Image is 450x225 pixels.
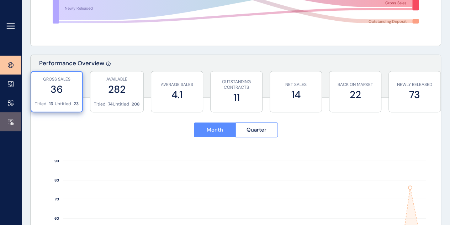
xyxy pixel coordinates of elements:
[247,126,266,133] span: Quarter
[94,101,106,107] p: Titled
[74,101,79,107] p: 23
[35,101,47,107] p: Titled
[333,82,377,88] p: BACK ON MARKET
[108,101,113,107] p: 74
[274,88,318,102] label: 14
[214,79,259,91] p: OUTSTANDING CONTRACTS
[235,122,278,137] button: Quarter
[55,101,71,107] p: Untitled
[392,88,437,102] label: 73
[132,101,140,107] p: 208
[94,82,140,96] label: 282
[113,101,129,107] p: Untitled
[333,88,377,102] label: 22
[54,216,59,221] text: 60
[155,82,199,88] p: AVERAGE SALES
[35,82,79,96] label: 36
[49,101,53,107] p: 13
[392,82,437,88] p: NEWLY RELEASED
[214,91,259,104] label: 11
[55,197,59,201] text: 70
[54,178,59,183] text: 80
[207,126,223,133] span: Month
[35,76,79,82] p: GROSS SALES
[155,88,199,102] label: 4.1
[194,122,236,137] button: Month
[39,59,104,97] p: Performance Overview
[54,159,59,163] text: 90
[274,82,318,88] p: NET SALES
[94,76,140,82] p: AVAILABLE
